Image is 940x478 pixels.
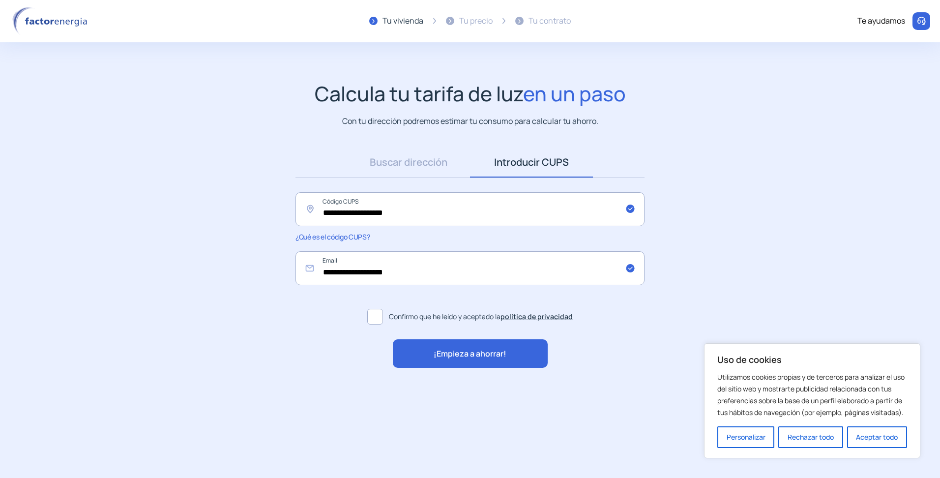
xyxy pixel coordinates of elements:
div: Tu contrato [529,15,571,28]
span: ¡Empieza a ahorrar! [434,348,506,360]
img: logo factor [10,7,93,35]
div: Tu precio [459,15,493,28]
div: Tu vivienda [382,15,423,28]
p: Con tu dirección podremos estimar tu consumo para calcular tu ahorro. [342,115,598,127]
p: Uso de cookies [717,354,907,365]
button: Rechazar todo [778,426,843,448]
img: llamar [916,16,926,26]
p: Utilizamos cookies propias y de terceros para analizar el uso del sitio web y mostrarte publicida... [717,371,907,418]
div: Uso de cookies [704,343,920,458]
a: política de privacidad [500,312,573,321]
button: Aceptar todo [847,426,907,448]
div: Te ayudamos [857,15,905,28]
a: Introducir CUPS [470,147,593,178]
span: en un paso [523,80,626,107]
span: ¿Qué es el código CUPS? [295,232,370,241]
button: Personalizar [717,426,774,448]
a: Buscar dirección [347,147,470,178]
h1: Calcula tu tarifa de luz [315,82,626,106]
span: Confirmo que he leído y aceptado la [389,311,573,322]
